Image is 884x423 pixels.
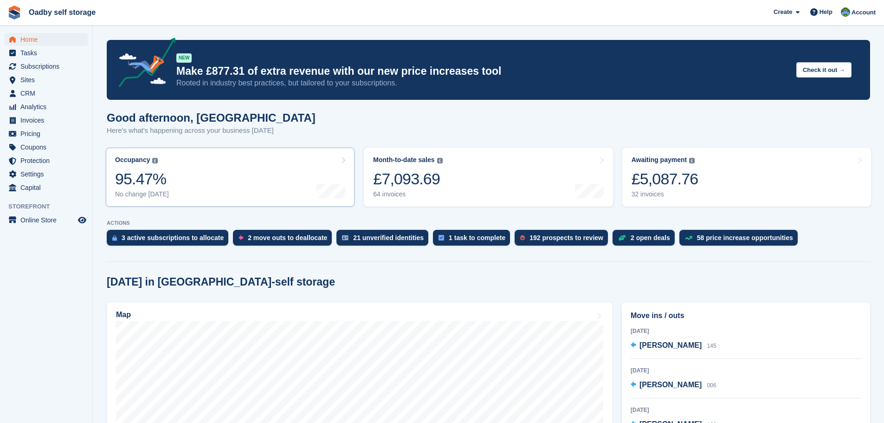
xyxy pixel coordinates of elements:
span: Pricing [20,127,76,140]
div: 95.47% [115,169,169,189]
a: menu [5,60,88,73]
a: Month-to-date sales £7,093.69 64 invoices [364,148,613,207]
div: £7,093.69 [373,169,442,189]
a: 21 unverified identities [336,230,433,250]
h2: Move ins / outs [631,310,861,321]
img: task-75834270c22a3079a89374b754ae025e5fb1db73e45f91037f5363f120a921f8.svg [439,235,444,241]
img: deal-1b604bf984904fb50ccaf53a9ad4b4a5d6e5aea283cecdc64d6e3604feb123c2.svg [618,234,626,241]
h2: [DATE] in [GEOGRAPHIC_DATA]-self storage [107,276,335,288]
a: menu [5,114,88,127]
span: Storefront [8,202,92,211]
img: verify_identity-adf6edd0f0f0b5bbfe63781bf79b02c33cf7c696d77639b501bdc392416b5a36.svg [342,235,348,241]
span: [PERSON_NAME] [639,381,702,389]
a: menu [5,46,88,59]
img: Sanjeave Nagra [841,7,850,17]
div: 64 invoices [373,190,442,198]
a: menu [5,141,88,154]
a: Occupancy 95.47% No change [DATE] [106,148,355,207]
span: Subscriptions [20,60,76,73]
img: move_outs_to_deallocate_icon-f764333ba52eb49d3ac5e1228854f67142a1ed5810a6f6cc68b1a99e826820c5.svg [239,235,243,241]
img: price_increase_opportunities-93ffe204e8149a01c8c9dc8f82e8f89637d9d84a8eef4429ea346261dce0b2c0.svg [685,236,692,240]
a: menu [5,168,88,181]
h1: Good afternoon, [GEOGRAPHIC_DATA] [107,111,316,124]
span: CRM [20,87,76,100]
a: 58 price increase opportunities [679,230,802,250]
a: Oadby self storage [25,5,99,20]
span: 006 [707,382,716,389]
span: Settings [20,168,76,181]
span: Account [852,8,876,17]
img: icon-info-grey-7440780725fd019a000dd9b08b2336e03edf1995a4989e88bcd33f0948082b44.svg [152,158,158,163]
a: menu [5,87,88,100]
span: Sites [20,73,76,86]
a: 1 task to complete [433,230,515,250]
a: menu [5,127,88,140]
p: Rooted in industry best practices, but tailored to your subscriptions. [176,78,789,88]
img: stora-icon-8386f47178a22dfd0bd8f6a31ec36ba5ce8667c1dd55bd0f319d3a0aa187defe.svg [7,6,21,20]
img: price-adjustments-announcement-icon-8257ccfd72463d97f412b2fc003d46551f7dbcb40ab6d574587a9cd5c0d94... [111,38,176,91]
img: prospect-51fa495bee0391a8d652442698ab0144808aea92771e9ea1ae160a38d050c398.svg [520,235,525,241]
p: ACTIONS [107,220,870,226]
div: No change [DATE] [115,190,169,198]
p: Here's what's happening across your business [DATE] [107,125,316,136]
span: Invoices [20,114,76,127]
button: Check it out → [796,62,852,78]
a: menu [5,214,88,227]
a: menu [5,100,88,113]
div: 58 price increase opportunities [697,234,793,241]
div: 32 invoices [632,190,698,198]
span: Coupons [20,141,76,154]
a: menu [5,33,88,46]
a: menu [5,73,88,86]
div: [DATE] [631,366,861,375]
div: NEW [176,53,192,63]
div: 21 unverified identities [353,234,424,241]
span: Tasks [20,46,76,59]
a: 3 active subscriptions to allocate [107,230,233,250]
a: Awaiting payment £5,087.76 32 invoices [622,148,871,207]
span: Help [819,7,832,17]
img: icon-info-grey-7440780725fd019a000dd9b08b2336e03edf1995a4989e88bcd33f0948082b44.svg [437,158,443,163]
span: 145 [707,343,716,349]
div: 2 move outs to deallocate [248,234,327,241]
div: Awaiting payment [632,156,687,164]
a: 2 move outs to deallocate [233,230,336,250]
a: Preview store [77,215,88,226]
span: Home [20,33,76,46]
div: [DATE] [631,327,861,335]
a: 192 prospects to review [515,230,613,250]
div: £5,087.76 [632,169,698,189]
span: Analytics [20,100,76,113]
img: active_subscription_to_allocate_icon-d502201f5373d7db506a760aba3b589e785aa758c864c3986d89f69b8ff3... [112,235,117,241]
p: Make £877.31 of extra revenue with our new price increases tool [176,65,789,78]
span: Protection [20,154,76,167]
span: Online Store [20,214,76,227]
div: 192 prospects to review [529,234,603,241]
div: Month-to-date sales [373,156,434,164]
h2: Map [116,311,131,319]
div: 2 open deals [631,234,670,241]
div: Occupancy [115,156,150,164]
span: Capital [20,181,76,194]
a: 2 open deals [613,230,679,250]
img: icon-info-grey-7440780725fd019a000dd9b08b2336e03edf1995a4989e88bcd33f0948082b44.svg [689,158,695,163]
a: menu [5,154,88,167]
span: [PERSON_NAME] [639,341,702,349]
div: 3 active subscriptions to allocate [122,234,224,241]
a: menu [5,181,88,194]
span: Create [774,7,792,17]
div: 1 task to complete [449,234,505,241]
a: [PERSON_NAME] 006 [631,379,716,391]
div: [DATE] [631,406,861,414]
a: [PERSON_NAME] 145 [631,340,716,352]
